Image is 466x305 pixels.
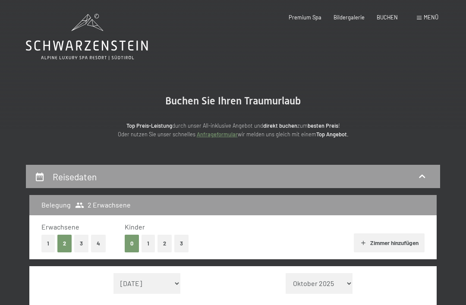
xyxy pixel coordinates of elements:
a: Anfrageformular [197,131,238,138]
p: durch unser All-inklusive Angebot und zum ! Oder nutzen Sie unser schnelles wir melden uns gleich... [60,121,406,139]
button: 4 [91,235,106,252]
span: Kinder [125,223,145,231]
button: 1 [41,235,55,252]
button: 3 [174,235,189,252]
h2: Reisedaten [53,171,97,182]
strong: besten Preis [308,122,338,129]
a: Bildergalerie [334,14,365,21]
a: BUCHEN [377,14,398,21]
strong: direkt buchen [263,122,297,129]
h3: Belegung [41,200,71,210]
span: Buchen Sie Ihren Traumurlaub [165,95,301,107]
button: Zimmer hinzufügen [354,233,424,252]
strong: Top Angebot. [316,131,349,138]
a: Premium Spa [289,14,321,21]
button: 1 [142,235,155,252]
span: Erwachsene [41,223,79,231]
span: Menü [424,14,438,21]
button: 3 [74,235,88,252]
span: 2 Erwachsene [75,200,131,210]
strong: Top Preis-Leistung [126,122,172,129]
button: 2 [57,235,72,252]
button: 2 [157,235,172,252]
button: 0 [125,235,139,252]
